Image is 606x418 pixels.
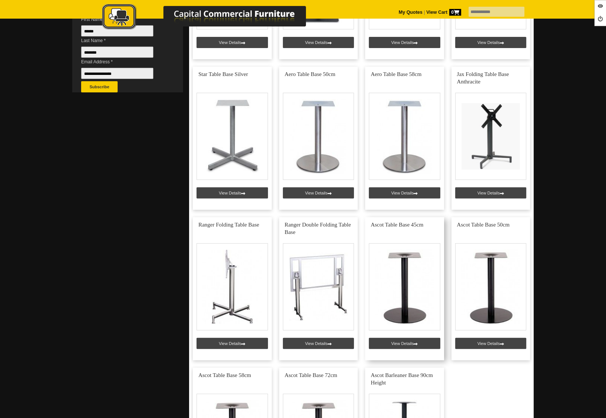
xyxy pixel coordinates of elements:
img: Capital Commercial Furniture Logo [82,4,342,31]
span: Last Name * [81,37,165,44]
strong: View Cart [426,10,461,15]
span: 0 [449,9,461,16]
a: My Quotes [399,10,422,15]
a: Capital Commercial Furniture Logo [82,4,342,33]
input: First Name * [81,25,153,37]
a: View Cart0 [425,10,461,15]
input: Email Address * [81,68,153,79]
span: First Name * [81,16,165,23]
input: Last Name * [81,47,153,58]
button: Subscribe [81,81,118,92]
span: Email Address * [81,58,165,66]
